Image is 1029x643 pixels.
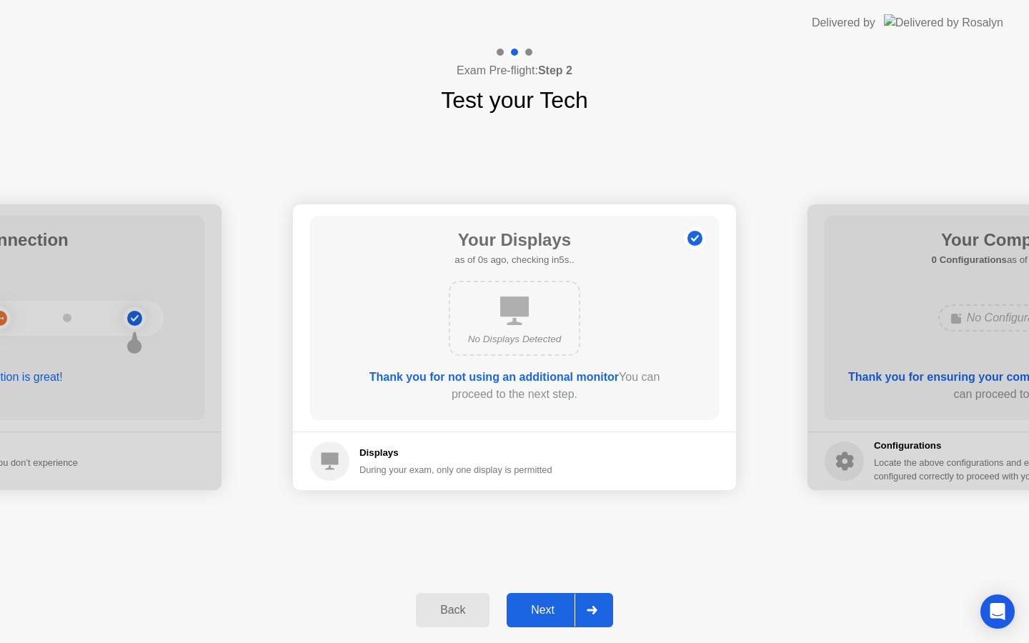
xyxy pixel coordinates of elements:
[369,371,619,383] b: Thank you for not using an additional monitor
[454,253,574,267] h5: as of 0s ago, checking in5s..
[462,332,567,347] div: No Displays Detected
[538,64,572,76] b: Step 2
[884,14,1003,31] img: Delivered by Rosalyn
[507,593,613,627] button: Next
[359,446,552,460] h5: Displays
[812,14,875,31] div: Delivered by
[454,227,574,253] h1: Your Displays
[457,62,572,79] h4: Exam Pre-flight:
[420,604,485,617] div: Back
[980,594,1015,629] div: Open Intercom Messenger
[441,83,588,117] h1: Test your Tech
[351,369,678,403] div: You can proceed to the next step.
[416,593,489,627] button: Back
[359,463,552,477] div: During your exam, only one display is permitted
[511,604,575,617] div: Next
